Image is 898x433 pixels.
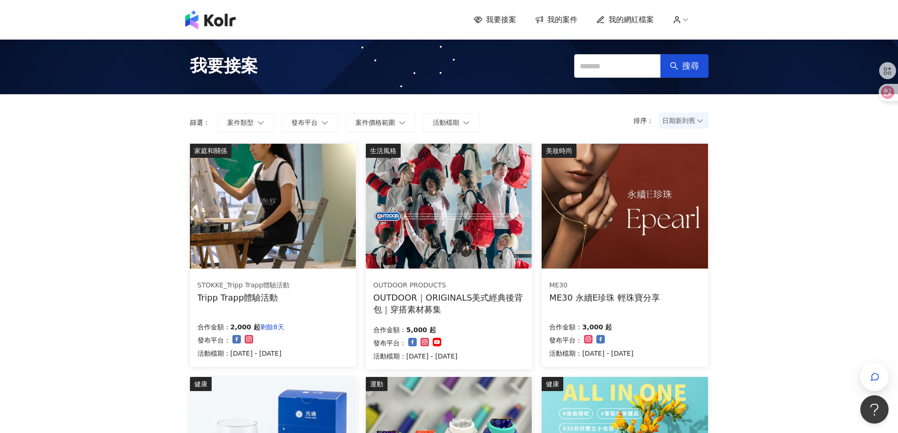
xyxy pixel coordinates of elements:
[198,281,290,290] div: STOKKE_Tripp Trapp體驗活動
[198,292,290,303] div: Tripp Trapp體驗活動
[660,54,709,78] button: 搜尋
[373,324,406,335] p: 合作金額：
[486,15,516,25] span: 我要接案
[662,114,705,128] span: 日期新到舊
[549,281,660,290] div: ME30
[423,113,479,132] button: 活動檔期
[549,321,582,333] p: 合作金額：
[860,395,889,424] iframe: Help Scout Beacon - Open
[373,292,525,315] div: OUTDOOR｜ORIGINALS美式經典後背包｜穿搭素材募集
[549,348,634,359] p: 活動檔期：[DATE] - [DATE]
[366,144,532,269] img: 【OUTDOOR】ORIGINALS美式經典後背包M
[582,321,612,333] p: 3,000 起
[190,54,258,78] span: 我要接案
[190,144,356,269] img: 坐上tripp trapp、體驗專注繪畫創作
[185,10,236,29] img: logo
[260,321,284,333] p: 剩餘8天
[549,335,582,346] p: 發布平台：
[542,144,708,269] img: ME30 永續E珍珠 系列輕珠寶
[535,15,577,25] a: 我的案件
[542,144,577,158] div: 美妝時尚
[542,377,563,391] div: 健康
[198,348,284,359] p: 活動檔期：[DATE] - [DATE]
[231,321,260,333] p: 2,000 起
[596,15,654,25] a: 我的網紅檔案
[355,119,395,126] span: 案件價格範圍
[682,61,699,71] span: 搜尋
[373,351,458,362] p: 活動檔期：[DATE] - [DATE]
[670,62,678,70] span: search
[433,119,459,126] span: 活動檔期
[190,119,210,126] p: 篩選：
[190,144,231,158] div: 家庭和關係
[474,15,516,25] a: 我要接案
[609,15,654,25] span: 我的網紅檔案
[281,113,338,132] button: 發布平台
[549,292,660,303] div: ME30 永續E珍珠 輕珠寶分享
[366,144,401,158] div: 生活風格
[406,324,436,335] p: 5,000 起
[198,321,231,333] p: 合作金額：
[346,113,415,132] button: 案件價格範圍
[190,377,212,391] div: 健康
[634,117,659,124] p: 排序：
[198,335,231,346] p: 發布平台：
[217,113,274,132] button: 案件類型
[373,281,524,290] div: OUTDOOR PRODUCTS
[291,119,318,126] span: 發布平台
[547,15,577,25] span: 我的案件
[373,337,406,349] p: 發布平台：
[227,119,254,126] span: 案件類型
[366,377,387,391] div: 運動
